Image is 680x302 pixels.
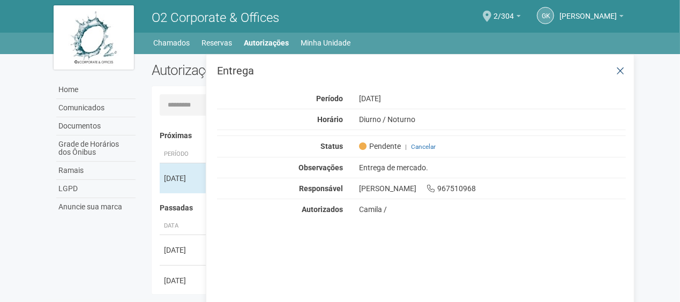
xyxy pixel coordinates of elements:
a: Chamados [154,35,190,50]
a: Ramais [56,162,136,180]
a: Home [56,81,136,99]
a: Comunicados [56,99,136,117]
a: Autorizações [244,35,289,50]
a: 2/304 [494,13,521,22]
div: Camila / [359,205,626,214]
div: [DATE] [164,275,204,286]
span: | [405,143,407,150]
th: Período [160,146,208,163]
div: [DATE] [164,173,204,184]
div: Entrega de mercado. [351,163,634,172]
a: Grade de Horários dos Ônibus [56,135,136,162]
div: [PERSON_NAME] 967510968 [351,184,634,193]
span: Gleice Kelly [559,2,617,20]
span: Pendente [359,141,401,151]
strong: Status [320,142,343,150]
a: Cancelar [411,143,436,150]
strong: Período [316,94,343,103]
h2: Autorizações [152,62,381,78]
a: LGPD [56,180,136,198]
div: Diurno / Noturno [351,115,634,124]
h3: Entrega [217,65,626,76]
strong: Horário [317,115,343,124]
span: O2 Corporate & Offices [152,10,279,25]
h4: Passadas [160,204,619,212]
a: Minha Unidade [301,35,351,50]
div: [DATE] [164,245,204,255]
span: 2/304 [494,2,514,20]
img: logo.jpg [54,5,134,70]
h4: Próximas [160,132,619,140]
strong: Responsável [299,184,343,193]
strong: Observações [298,163,343,172]
th: Data [160,217,208,235]
a: GK [537,7,554,24]
a: Documentos [56,117,136,135]
a: [PERSON_NAME] [559,13,624,22]
a: Reservas [202,35,233,50]
a: Anuncie sua marca [56,198,136,216]
strong: Autorizados [302,205,343,214]
div: [DATE] [351,94,634,103]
